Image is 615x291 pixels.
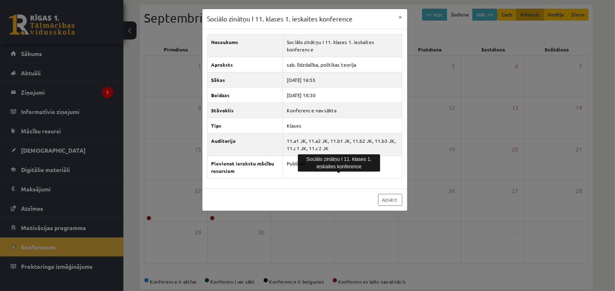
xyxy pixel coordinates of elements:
th: Tips [207,118,283,133]
h3: Sociālo zinātņu I 11. klases 1. ieskaites konference [207,14,353,24]
td: Klases [283,118,402,133]
td: 11.a1 JK, 11.a2 JK, 11.b1 JK, 11.b2 JK, 11.b3 JK, 11.c1 JK, 11.c2 JK [283,133,402,156]
a: Aizvērt [378,194,402,206]
th: Pievienot ierakstu mācību resursiem [207,156,283,178]
div: Sociālo zinātņu I 11. klases 1. ieskaites konference [298,154,380,172]
th: Nosaukums [207,34,283,57]
td: [DATE] 16:55 [283,72,402,87]
td: Konference nav sākta [283,102,402,118]
th: Beidzas [207,87,283,102]
button: × [394,9,407,25]
th: Sākas [207,72,283,87]
td: Sociālo zinātņu I 11. klases 1. ieskaites konference [283,34,402,57]
th: Auditorija [207,133,283,156]
td: sab. līdzdalība, politikas teorija [283,57,402,72]
td: [DATE] 18:30 [283,87,402,102]
th: Stāvoklis [207,102,283,118]
th: Apraksts [207,57,283,72]
td: Publisks [283,156,402,178]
